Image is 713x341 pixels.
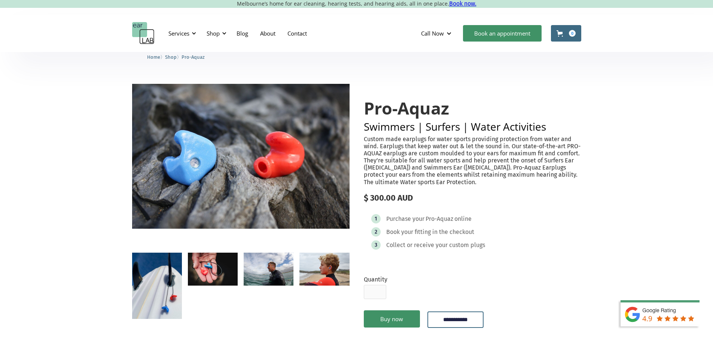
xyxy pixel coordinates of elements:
img: Pro-Aquaz [132,84,350,229]
div: Pro-Aquaz [426,215,453,223]
a: open lightbox [244,253,293,286]
a: About [254,22,281,44]
div: Shop [202,22,229,45]
div: Services [164,22,198,45]
span: Pro-Aquaz [182,54,205,60]
div: 1 [375,216,377,222]
span: Home [147,54,160,60]
div: 0 [569,30,576,37]
h2: Swimmers | Surfers | Water Activities [364,121,581,132]
div: $ 300.00 AUD [364,193,581,203]
div: 3 [375,242,377,248]
a: open lightbox [132,84,350,229]
a: open lightbox [299,253,349,286]
label: Quantity [364,276,387,283]
div: 2 [375,229,377,235]
li: 〉 [147,53,165,61]
div: Collect or receive your custom plugs [386,241,485,249]
a: open lightbox [188,253,238,286]
a: Buy now [364,310,420,328]
a: Open cart [551,25,581,42]
a: Shop [165,53,177,60]
div: Book your fitting in the checkout [386,228,474,236]
a: Blog [231,22,254,44]
div: Services [168,30,189,37]
div: online [454,215,472,223]
a: Book an appointment [463,25,542,42]
p: Custom made earplugs for water sports providing protection from water and wind. Earplugs that kee... [364,136,581,186]
a: Home [147,53,160,60]
div: Shop [207,30,220,37]
h1: Pro-Aquaz [364,99,581,118]
a: home [132,22,155,45]
div: Call Now [415,22,459,45]
a: open lightbox [132,253,182,319]
div: Call Now [421,30,444,37]
span: Shop [165,54,177,60]
a: Pro-Aquaz [182,53,205,60]
a: Contact [281,22,313,44]
div: Purchase your [386,215,424,223]
li: 〉 [165,53,182,61]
